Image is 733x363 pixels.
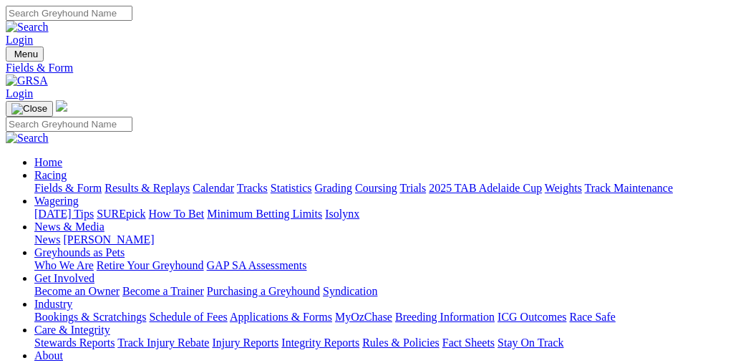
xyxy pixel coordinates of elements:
[237,182,268,194] a: Tracks
[325,208,359,220] a: Isolynx
[399,182,426,194] a: Trials
[497,337,563,349] a: Stay On Track
[34,311,146,323] a: Bookings & Scratchings
[63,233,154,246] a: [PERSON_NAME]
[117,337,209,349] a: Track Injury Rebate
[207,285,320,297] a: Purchasing a Greyhound
[56,100,67,112] img: logo-grsa-white.png
[14,49,38,59] span: Menu
[34,208,94,220] a: [DATE] Tips
[193,182,234,194] a: Calendar
[6,6,132,21] input: Search
[34,182,727,195] div: Racing
[34,272,94,284] a: Get Involved
[34,156,62,168] a: Home
[6,34,33,46] a: Login
[34,246,125,258] a: Greyhounds as Pets
[315,182,352,194] a: Grading
[149,208,205,220] a: How To Bet
[6,62,727,74] a: Fields & Form
[34,285,727,298] div: Get Involved
[34,337,115,349] a: Stewards Reports
[6,132,49,145] img: Search
[105,182,190,194] a: Results & Replays
[545,182,582,194] a: Weights
[11,103,47,115] img: Close
[34,259,727,272] div: Greyhounds as Pets
[442,337,495,349] a: Fact Sheets
[34,169,67,181] a: Racing
[6,87,33,100] a: Login
[271,182,312,194] a: Statistics
[497,311,566,323] a: ICG Outcomes
[362,337,440,349] a: Rules & Policies
[212,337,278,349] a: Injury Reports
[207,208,322,220] a: Minimum Betting Limits
[34,285,120,297] a: Become an Owner
[585,182,673,194] a: Track Maintenance
[97,259,204,271] a: Retire Your Greyhound
[34,208,727,221] div: Wagering
[34,349,63,362] a: About
[149,311,227,323] a: Schedule of Fees
[122,285,204,297] a: Become a Trainer
[34,311,727,324] div: Industry
[34,259,94,271] a: Who We Are
[429,182,542,194] a: 2025 TAB Adelaide Cup
[323,285,377,297] a: Syndication
[335,311,392,323] a: MyOzChase
[34,182,102,194] a: Fields & Form
[97,208,145,220] a: SUREpick
[281,337,359,349] a: Integrity Reports
[230,311,332,323] a: Applications & Forms
[34,324,110,336] a: Care & Integrity
[6,47,44,62] button: Toggle navigation
[34,221,105,233] a: News & Media
[355,182,397,194] a: Coursing
[6,117,132,132] input: Search
[6,21,49,34] img: Search
[34,337,727,349] div: Care & Integrity
[6,74,48,87] img: GRSA
[34,195,79,207] a: Wagering
[569,311,615,323] a: Race Safe
[6,101,53,117] button: Toggle navigation
[207,259,307,271] a: GAP SA Assessments
[34,298,72,310] a: Industry
[34,233,727,246] div: News & Media
[395,311,495,323] a: Breeding Information
[34,233,60,246] a: News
